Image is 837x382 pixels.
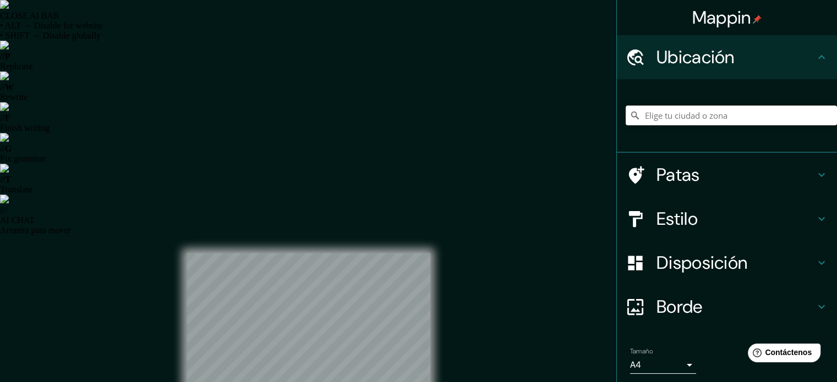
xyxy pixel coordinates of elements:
[5,206,7,215] font: /
[630,347,653,356] font: Tamaño
[617,241,837,285] div: Disposición
[657,295,703,318] font: Borde
[739,339,825,370] iframe: Lanzador de widgets de ayuda
[617,285,837,329] div: Borde
[657,251,747,274] font: Disposición
[630,356,696,374] div: A4
[630,359,641,370] font: A4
